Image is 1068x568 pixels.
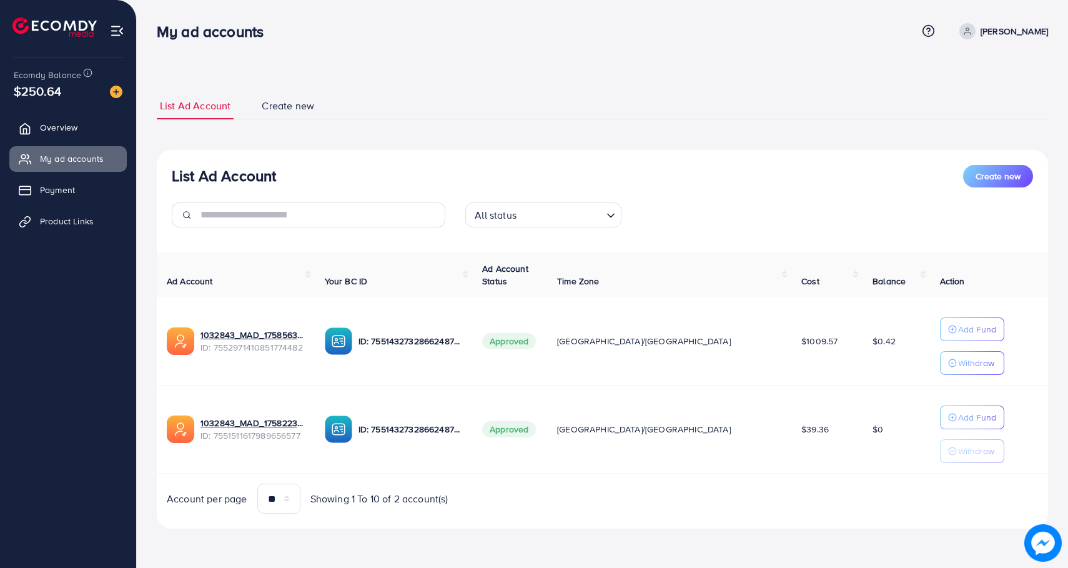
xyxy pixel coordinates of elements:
[200,417,305,429] a: 1032843_MAD_1758223333626
[981,24,1048,39] p: [PERSON_NAME]
[262,99,314,113] span: Create new
[325,275,368,287] span: Your BC ID
[325,327,352,355] img: ic-ba-acc.ded83a64.svg
[110,24,124,38] img: menu
[358,422,463,437] p: ID: 7551432732866248721
[157,22,274,41] h3: My ad accounts
[160,99,230,113] span: List Ad Account
[167,416,194,443] img: ic-ads-acc.e4c84228.svg
[958,410,996,425] p: Add Fund
[482,262,528,287] span: Ad Account Status
[557,335,731,347] span: [GEOGRAPHIC_DATA]/[GEOGRAPHIC_DATA]
[465,202,621,227] div: Search for option
[1024,524,1062,562] img: image
[520,204,601,224] input: Search for option
[873,423,883,436] span: $0
[9,209,127,234] a: Product Links
[172,167,276,185] h3: List Ad Account
[940,351,1004,375] button: Withdraw
[958,444,994,459] p: Withdraw
[200,417,305,442] div: <span class='underline'>1032843_MAD_1758223333626</span></br>7551511617989656577
[14,69,81,81] span: Ecomdy Balance
[482,421,536,437] span: Approved
[167,275,213,287] span: Ad Account
[963,165,1033,187] button: Create new
[976,170,1021,182] span: Create new
[954,23,1048,39] a: [PERSON_NAME]
[472,206,519,224] span: All status
[940,275,965,287] span: Action
[200,329,305,354] div: <span class='underline'>1032843_MAD_1758563689031</span></br>7552971410851774482
[482,333,536,349] span: Approved
[9,177,127,202] a: Payment
[958,356,994,371] p: Withdraw
[801,423,829,436] span: $39.36
[940,317,1004,341] button: Add Fund
[200,341,305,354] span: ID: 7552971410851774482
[14,82,61,100] span: $250.64
[200,329,305,341] a: 1032843_MAD_1758563689031
[958,322,996,337] p: Add Fund
[40,152,104,165] span: My ad accounts
[358,334,463,349] p: ID: 7551432732866248721
[325,416,352,443] img: ic-ba-acc.ded83a64.svg
[801,275,819,287] span: Cost
[12,17,97,37] img: logo
[9,146,127,171] a: My ad accounts
[557,423,731,436] span: [GEOGRAPHIC_DATA]/[GEOGRAPHIC_DATA]
[40,184,75,196] span: Payment
[873,275,906,287] span: Balance
[940,439,1004,463] button: Withdraw
[40,215,94,227] span: Product Links
[310,492,448,506] span: Showing 1 To 10 of 2 account(s)
[557,275,599,287] span: Time Zone
[110,86,122,98] img: image
[40,121,77,134] span: Overview
[167,492,247,506] span: Account per page
[167,327,194,355] img: ic-ads-acc.e4c84228.svg
[873,335,896,347] span: $0.42
[801,335,838,347] span: $1009.57
[9,115,127,140] a: Overview
[200,429,305,442] span: ID: 7551511617989656577
[940,406,1004,429] button: Add Fund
